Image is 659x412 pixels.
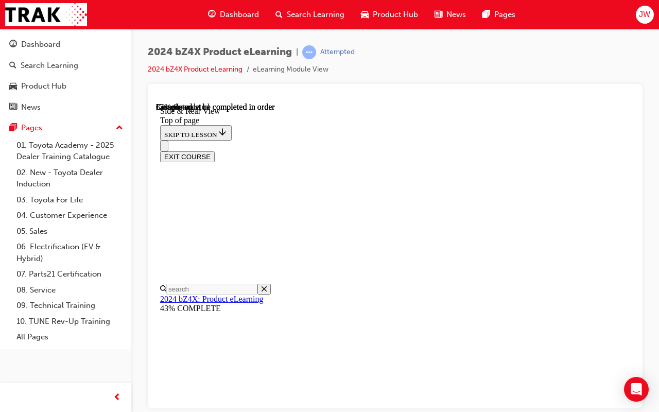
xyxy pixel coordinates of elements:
div: News [21,101,41,113]
span: 2024 bZ4X Product eLearning [148,46,292,58]
span: car-icon [361,8,369,21]
button: SKIP TO LESSON [4,23,76,38]
span: Product Hub [373,9,418,21]
button: Pages [4,118,127,138]
a: guage-iconDashboard [200,4,267,25]
a: pages-iconPages [474,4,524,25]
span: up-icon [116,122,123,135]
button: DashboardSearch LearningProduct HubNews [4,33,127,118]
a: 08. Service [12,282,127,298]
div: Attempted [320,47,355,57]
div: 43% COMPLETE [4,201,474,211]
a: 2024 bZ4X: Product eLearning [4,192,107,201]
a: Search Learning [4,56,127,75]
div: Side & Rear View [4,4,474,13]
a: 09. Technical Training [12,298,127,314]
a: news-iconNews [426,4,474,25]
span: search-icon [9,61,16,71]
img: Trak [5,3,87,26]
span: Dashboard [220,9,259,21]
span: pages-icon [482,8,490,21]
span: pages-icon [9,124,17,133]
span: guage-icon [9,40,17,49]
a: 01. Toyota Academy - 2025 Dealer Training Catalogue [12,138,127,165]
a: All Pages [12,329,127,345]
span: JW [639,9,650,21]
span: car-icon [9,82,17,91]
div: Open Intercom Messenger [624,377,649,402]
a: 02. New - Toyota Dealer Induction [12,165,127,192]
div: Pages [21,122,42,134]
span: Pages [494,9,515,21]
a: 06. Electrification (EV & Hybrid) [12,239,127,266]
button: Close navigation menu [4,38,12,49]
a: 04. Customer Experience [12,208,127,224]
div: Dashboard [21,39,60,50]
a: 10. TUNE Rev-Up Training [12,314,127,330]
span: News [446,9,466,21]
a: News [4,98,127,117]
div: Search Learning [21,60,78,72]
span: news-icon [9,103,17,112]
span: prev-icon [113,391,121,404]
span: Search Learning [287,9,344,21]
a: 05. Sales [12,224,127,239]
div: Top of page [4,13,474,23]
span: learningRecordVerb_ATTEMPT-icon [302,45,316,59]
a: 2024 bZ4X Product eLearning [148,65,242,74]
button: EXIT COURSE [4,49,59,60]
a: car-iconProduct Hub [353,4,426,25]
span: guage-icon [208,8,216,21]
span: news-icon [435,8,442,21]
a: search-iconSearch Learning [267,4,353,25]
button: JW [636,6,654,24]
div: Product Hub [21,80,66,92]
a: 03. Toyota For Life [12,192,127,208]
span: | [296,46,298,58]
a: Dashboard [4,35,127,54]
a: 07. Parts21 Certification [12,266,127,282]
li: eLearning Module View [253,64,328,76]
a: Product Hub [4,77,127,96]
span: search-icon [275,8,283,21]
